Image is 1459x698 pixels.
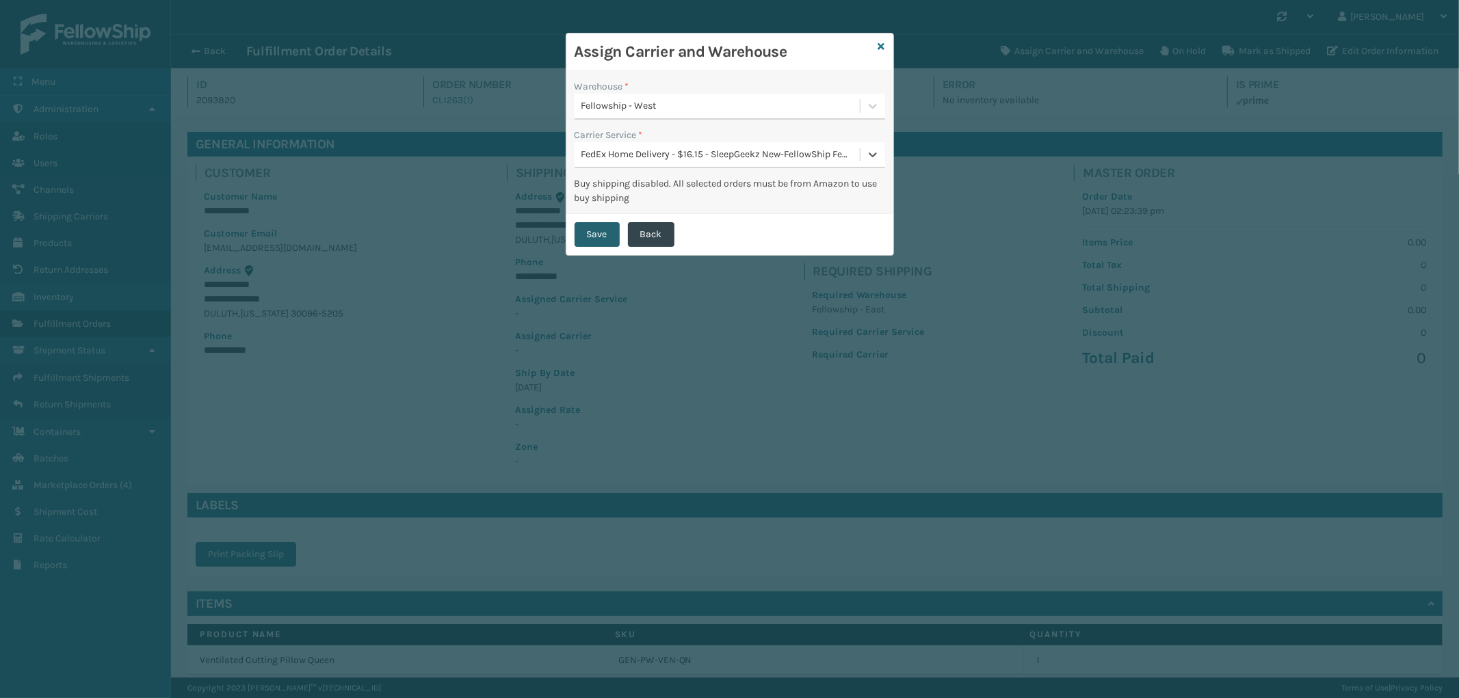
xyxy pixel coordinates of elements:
[581,148,861,162] div: FedEx Home Delivery - $16.15 - SleepGeekz New-FellowShip FedEx Account
[575,128,643,142] label: Carrier Service
[575,222,620,247] button: Save
[581,99,861,113] div: Fellowship - West
[575,42,873,62] h3: Assign Carrier and Warehouse
[575,176,885,205] div: Buy shipping disabled. All selected orders must be from Amazon to use buy shipping
[628,222,674,247] button: Back
[575,79,629,94] label: Warehouse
